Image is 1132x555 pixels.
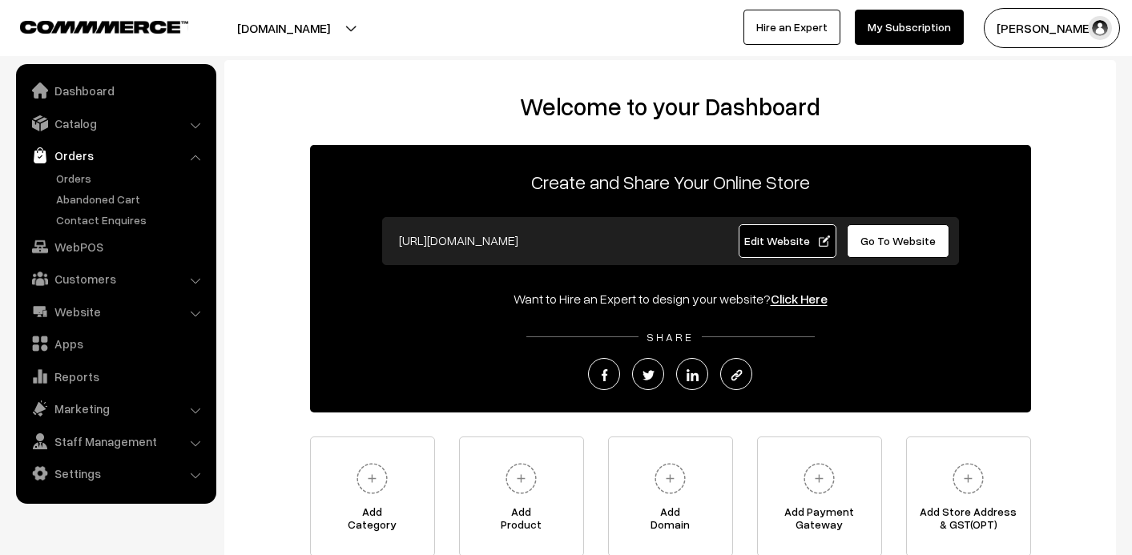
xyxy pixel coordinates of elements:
a: Staff Management [20,427,211,456]
img: plus.svg [648,456,692,501]
img: COMMMERCE [20,21,188,33]
span: Edit Website [744,234,830,247]
h2: Welcome to your Dashboard [240,92,1100,121]
a: Abandoned Cart [52,191,211,207]
a: Orders [20,141,211,170]
a: COMMMERCE [20,16,160,35]
button: [PERSON_NAME]… [984,8,1120,48]
span: Add Product [460,505,583,537]
a: Orders [52,170,211,187]
a: WebPOS [20,232,211,261]
a: Hire an Expert [743,10,840,45]
span: Add Domain [609,505,732,537]
a: Edit Website [739,224,836,258]
a: Go To Website [847,224,950,258]
p: Create and Share Your Online Store [310,167,1031,196]
span: Add Payment Gateway [758,505,881,537]
a: Reports [20,362,211,391]
span: Add Store Address & GST(OPT) [907,505,1030,537]
a: Contact Enquires [52,211,211,228]
img: plus.svg [797,456,841,501]
a: Click Here [771,291,828,307]
span: Go To Website [860,234,936,247]
img: plus.svg [499,456,543,501]
img: user [1088,16,1112,40]
a: Website [20,297,211,326]
a: My Subscription [855,10,964,45]
span: Add Category [311,505,434,537]
button: [DOMAIN_NAME] [181,8,386,48]
a: Settings [20,459,211,488]
a: Customers [20,264,211,293]
div: Want to Hire an Expert to design your website? [310,289,1031,308]
a: Marketing [20,394,211,423]
img: plus.svg [350,456,394,501]
span: SHARE [639,330,702,344]
a: Dashboard [20,76,211,105]
a: Catalog [20,109,211,138]
a: Apps [20,329,211,358]
img: plus.svg [946,456,990,501]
